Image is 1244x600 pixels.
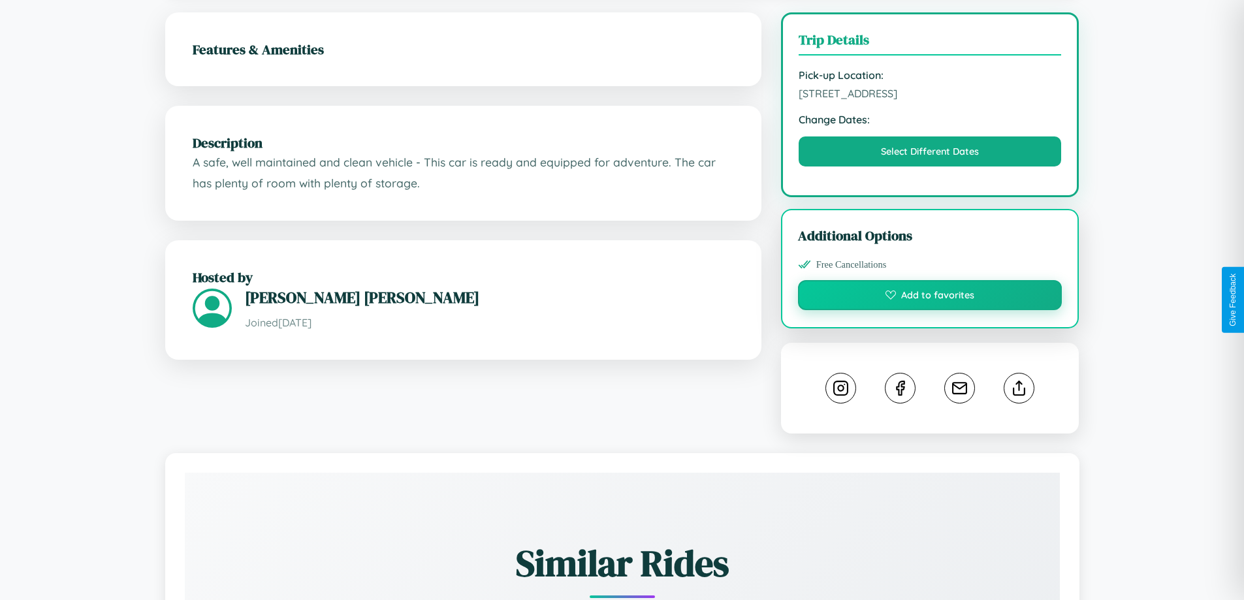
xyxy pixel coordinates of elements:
[798,226,1062,245] h3: Additional Options
[193,268,734,287] h2: Hosted by
[799,136,1062,166] button: Select Different Dates
[245,287,734,308] h3: [PERSON_NAME] [PERSON_NAME]
[799,69,1062,82] strong: Pick-up Location:
[798,280,1062,310] button: Add to favorites
[193,40,734,59] h2: Features & Amenities
[816,259,887,270] span: Free Cancellations
[799,113,1062,126] strong: Change Dates:
[231,538,1014,588] h2: Similar Rides
[193,133,734,152] h2: Description
[799,87,1062,100] span: [STREET_ADDRESS]
[1228,274,1237,326] div: Give Feedback
[245,313,734,332] p: Joined [DATE]
[799,30,1062,55] h3: Trip Details
[193,152,734,193] p: A safe, well maintained and clean vehicle - This car is ready and equipped for adventure. The car...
